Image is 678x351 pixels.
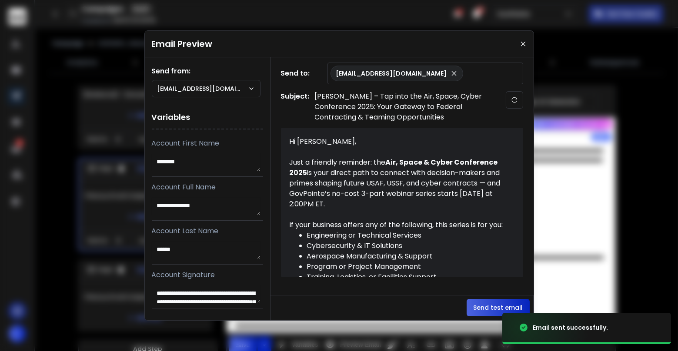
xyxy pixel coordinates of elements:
p: Account Signature [152,270,263,280]
div: Hi [PERSON_NAME], [290,136,507,147]
h1: Subject: [281,91,310,123]
p: Account First Name [152,138,263,149]
li: Program or Project Management [307,262,507,272]
h1: Send from: [152,66,263,76]
li: Training, Logistics, or Facilities Support [307,272,507,282]
li: Aerospace Manufacturing & Support [307,251,507,262]
h1: Send to: [281,68,316,79]
p: [EMAIL_ADDRESS][DOMAIN_NAME] [336,69,447,78]
h1: Variables [152,106,263,129]
div: If your business offers any of the following, this series is for you: [290,220,507,230]
h1: Email Preview [152,38,213,50]
p: Account Last Name [152,226,263,236]
div: Just a friendly reminder: the is your direct path to connect with decision-makers and primes shap... [290,157,507,209]
p: [EMAIL_ADDRESS][DOMAIN_NAME] [157,84,248,93]
li: Engineering or Technical Services [307,230,507,241]
p: Account Full Name [152,182,263,192]
p: [PERSON_NAME] – Tap into the Air, Space, Cyber Conference 2025: Your Gateway to Federal Contracti... [315,91,489,123]
div: Email sent successfully. [533,323,608,332]
li: Cybersecurity & IT Solutions [307,241,507,251]
button: Send test email [467,299,530,316]
strong: Air, Space & Cyber Conference 2025 [290,157,499,178]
